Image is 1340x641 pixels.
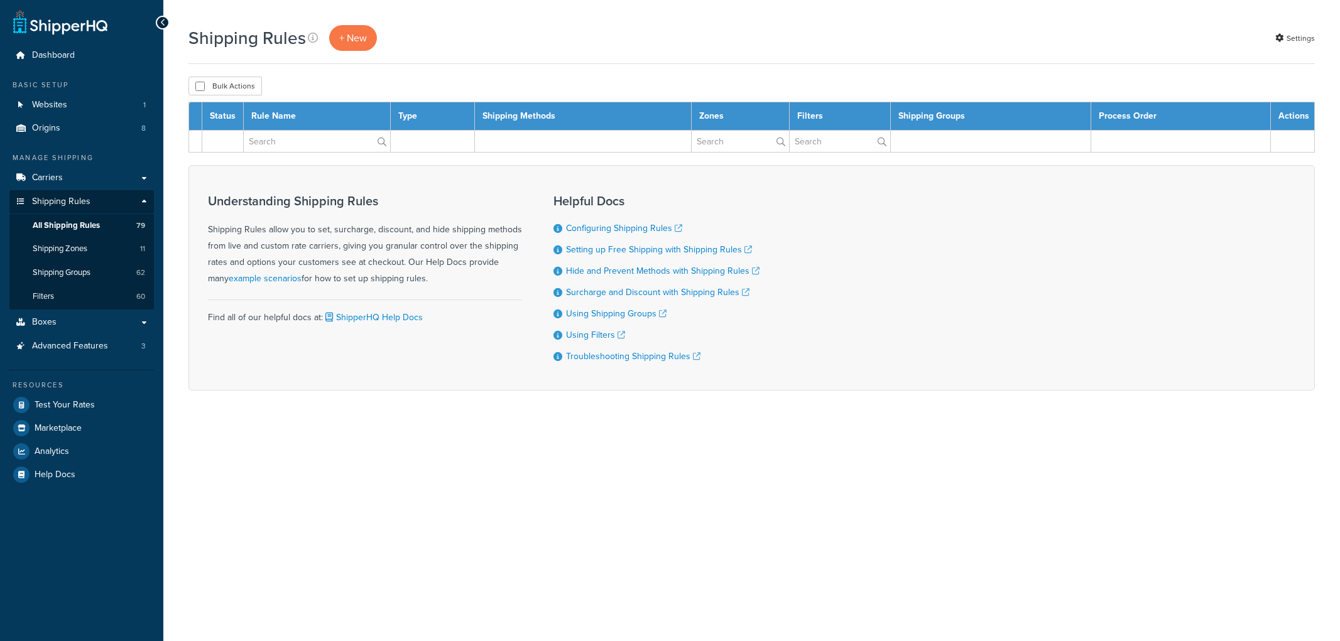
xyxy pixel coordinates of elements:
[9,117,154,140] a: Origins 8
[9,80,154,90] div: Basic Setup
[790,131,890,152] input: Search
[32,100,67,110] span: Websites
[32,123,60,134] span: Origins
[208,194,522,208] h3: Understanding Shipping Rules
[691,102,789,131] th: Zones
[33,291,54,302] span: Filters
[566,350,700,363] a: Troubleshooting Shipping Rules
[9,311,154,334] a: Boxes
[35,470,75,480] span: Help Docs
[9,214,154,237] a: All Shipping Rules 79
[1091,102,1271,131] th: Process Order
[208,194,522,287] div: Shipping Rules allow you to set, surcharge, discount, and hide shipping methods from live and cus...
[9,237,154,261] li: Shipping Zones
[35,400,95,411] span: Test Your Rates
[9,190,154,213] a: Shipping Rules
[33,220,100,231] span: All Shipping Rules
[566,328,625,342] a: Using Filters
[188,26,306,50] h1: Shipping Rules
[140,244,145,254] span: 11
[9,440,154,463] a: Analytics
[9,94,154,117] li: Websites
[553,194,760,208] h3: Helpful Docs
[9,417,154,439] a: Marketplace
[9,190,154,310] li: Shipping Rules
[9,237,154,261] a: Shipping Zones 11
[475,102,691,131] th: Shipping Methods
[9,117,154,140] li: Origins
[32,197,90,207] span: Shipping Rules
[323,311,423,324] a: ShipperHQ Help Docs
[339,31,367,45] span: + New
[9,285,154,308] li: Filters
[9,463,154,486] a: Help Docs
[32,50,75,61] span: Dashboard
[566,286,749,299] a: Surcharge and Discount with Shipping Rules
[9,335,154,358] li: Advanced Features
[692,131,789,152] input: Search
[35,423,82,434] span: Marketplace
[202,102,244,131] th: Status
[141,123,146,134] span: 8
[244,131,390,152] input: Search
[9,166,154,190] a: Carriers
[9,394,154,416] a: Test Your Rates
[9,380,154,391] div: Resources
[141,341,146,352] span: 3
[33,267,90,278] span: Shipping Groups
[244,102,391,131] th: Rule Name
[566,243,752,256] a: Setting up Free Shipping with Shipping Rules
[188,77,262,95] button: Bulk Actions
[136,267,145,278] span: 62
[9,214,154,237] li: All Shipping Rules
[566,222,682,235] a: Configuring Shipping Rules
[566,264,760,277] a: Hide and Prevent Methods with Shipping Rules
[229,272,302,285] a: example scenarios
[9,285,154,308] a: Filters 60
[32,317,57,328] span: Boxes
[329,25,377,51] a: + New
[208,299,522,326] div: Find all of our helpful docs at:
[9,94,154,117] a: Websites 1
[9,335,154,358] a: Advanced Features 3
[143,100,146,110] span: 1
[136,220,145,231] span: 79
[35,446,69,457] span: Analytics
[9,153,154,163] div: Manage Shipping
[391,102,475,131] th: Type
[136,291,145,302] span: 60
[13,9,107,35] a: ShipperHQ Home
[1275,30,1315,47] a: Settings
[566,307,667,320] a: Using Shipping Groups
[890,102,1091,131] th: Shipping Groups
[33,244,87,254] span: Shipping Zones
[789,102,890,131] th: Filters
[9,261,154,284] a: Shipping Groups 62
[1271,102,1315,131] th: Actions
[9,44,154,67] a: Dashboard
[32,173,63,183] span: Carriers
[9,261,154,284] li: Shipping Groups
[32,341,108,352] span: Advanced Features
